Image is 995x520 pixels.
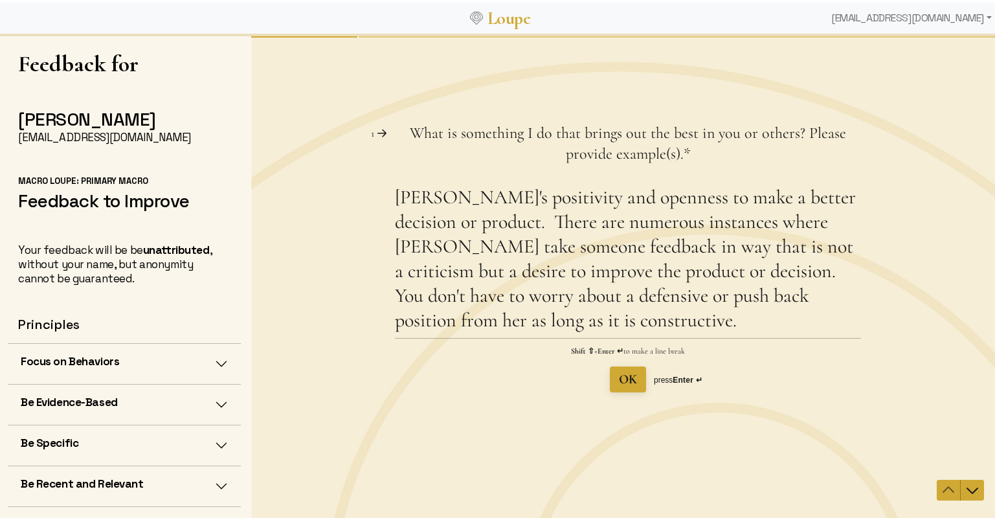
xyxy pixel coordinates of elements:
span: OK [368,337,386,352]
strong: Shift ⇧ [320,311,343,321]
div: Macro Loupe: Primary Macro [18,173,230,185]
h5: Be Evidence-Based [21,392,118,407]
span: What is something I do that brings out the best in you or others? Please provide example(s). [159,89,595,128]
img: Loupe Logo [470,9,483,22]
strong: Enter ↵ [346,311,372,321]
button: Be Evidence-Based [8,382,241,422]
strong: Enter ↵ [421,341,451,350]
button: Be Specific [8,423,241,463]
p: + to make a line break [144,311,610,321]
h5: Be Specific [21,433,78,447]
h4: Principles [18,314,230,330]
h2: Feedback to Improve [18,187,230,209]
strong: unattributed [143,240,210,254]
h5: Focus on Behaviors [21,352,119,366]
span: 1 [120,92,123,105]
textarea: [PERSON_NAME]'s positivity and openness to make a better decision or product. There are numerous ... [144,150,610,303]
a: Loupe [483,4,535,28]
h5: Be Recent and Relevant [21,474,144,488]
h1: Feedback for [18,48,230,74]
button: Focus on Behaviors [8,341,241,381]
div: [EMAIL_ADDRESS][DOMAIN_NAME] [18,128,230,142]
div: press [403,340,451,350]
button: Navigate to next question [710,445,733,466]
div: Your feedback will be be , without your name, but anonymity cannot be guaranteed. [18,240,230,283]
button: Be Recent and Relevant [8,464,241,504]
button: OK [359,332,395,357]
h2: [PERSON_NAME] [18,106,230,128]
